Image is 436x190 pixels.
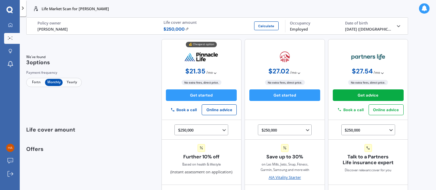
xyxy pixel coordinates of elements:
[26,70,82,75] div: Payment frequency
[186,42,217,47] div: 💰 Cheapest option
[280,51,290,63] img: aia.webp
[42,6,109,12] p: Life Market Scan for [PERSON_NAME]
[182,162,221,167] div: Based on health & lifestyle
[290,27,337,32] div: Employed
[254,21,279,30] button: Calculate
[45,79,63,86] span: Monthly
[369,104,404,115] button: Online advice
[348,80,388,85] span: No extra fees, direct price.
[345,27,392,32] div: [DATE] ([DEMOGRAPHIC_DATA].)
[202,104,237,115] button: Online advice
[37,27,155,32] div: [PERSON_NAME]
[6,144,14,152] img: c11529ab018b8ec257254323845d349c
[26,146,85,185] div: Offers
[163,20,281,25] div: Life cover amount
[374,70,380,75] span: / mo
[166,89,237,101] button: Get started
[26,59,50,66] span: 3 options
[268,68,289,75] span: $ 27.02
[351,54,385,60] img: partners-life.webp
[345,127,393,133] div: $250,000
[27,79,45,86] span: Fortn
[37,21,155,25] div: Policy owner
[33,5,39,12] img: life.f720d6a2d7cdcd3ad642.svg
[333,105,369,114] button: Book a call
[26,55,50,59] span: We've found
[266,154,303,160] span: Save up to 30%
[178,127,227,133] div: $250,000
[182,80,221,85] span: No extra fees, direct price.
[63,79,80,86] span: Yearly
[290,21,337,25] div: Occupancy
[269,175,301,180] div: AIA Vitality Starter
[185,68,205,75] span: $ 21.35
[352,68,373,75] span: $ 27.54
[206,70,213,75] span: / mo
[265,80,305,85] span: No extra fees, direct price.
[333,89,404,101] button: Get advice
[345,21,392,25] div: Date of birth
[262,127,310,133] div: $250,000
[163,26,189,32] span: $ 250,000
[345,168,391,173] span: Discover relevant cover for you
[185,27,189,31] img: Edit
[184,52,218,62] img: pinnacle.webp
[249,89,320,101] button: Get started
[166,105,202,114] button: Book a call
[170,144,232,175] div: (Instant assessment on application)
[26,120,85,140] div: Life cover amount
[333,154,404,165] span: Talk to a Partners Life insurance expert
[249,162,320,173] span: on Les Mills, Jetts, Snap, Fitness, Garmin, Samsung and more with
[290,70,297,75] span: / mo
[183,154,219,160] span: Further 10% off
